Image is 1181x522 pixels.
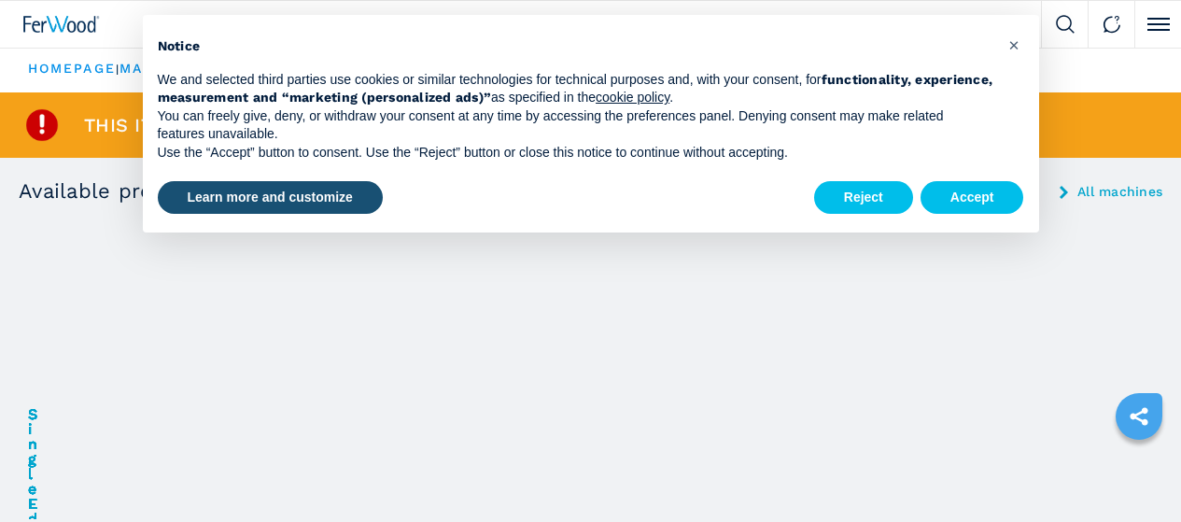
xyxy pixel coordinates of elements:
[116,63,120,76] span: |
[84,116,353,134] span: This item is already sold
[1102,438,1167,508] iframe: Chat
[158,72,993,106] strong: functionality, experience, measurement and “marketing (personalized ads)”
[1077,185,1162,198] a: All machines
[1103,15,1121,34] img: Contact us
[921,181,1024,215] button: Accept
[1056,15,1075,34] img: Search
[19,181,464,202] h3: Available products similar to the sold item
[158,71,994,107] p: We and selected third parties use cookies or similar technologies for technical purposes and, wit...
[158,181,383,215] button: Learn more and customize
[23,106,61,144] img: SoldProduct
[158,144,994,162] p: Use the “Accept” button to consent. Use the “Reject” button or close this notice to continue with...
[23,16,100,33] img: Ferwood
[1008,34,1019,56] span: ×
[814,181,913,215] button: Reject
[596,90,669,105] a: cookie policy
[1000,30,1030,60] button: Close this notice
[120,61,204,76] a: machines
[158,107,994,144] p: You can freely give, deny, or withdraw your consent at any time by accessing the preferences pane...
[158,37,994,56] h2: Notice
[1116,393,1162,440] a: sharethis
[28,61,116,76] a: HOMEPAGE
[1134,1,1181,48] button: Click to toggle menu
